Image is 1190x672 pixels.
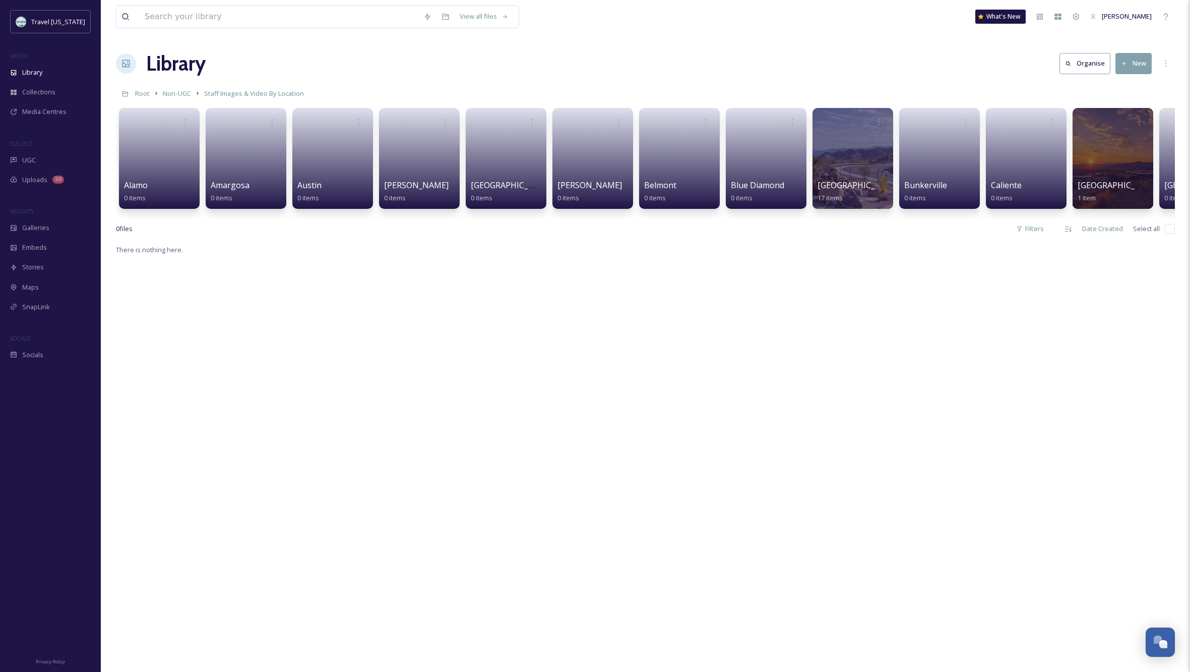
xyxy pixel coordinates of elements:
[384,180,449,191] span: [PERSON_NAME]
[36,658,65,665] span: Privacy Policy
[904,180,947,191] span: Bunkerville
[471,193,492,202] span: 0 items
[22,302,50,312] span: SnapLink
[211,193,232,202] span: 0 items
[471,180,552,191] span: [GEOGRAPHIC_DATA]
[140,6,418,28] input: Search your library
[211,180,249,191] span: Amargosa
[991,193,1013,202] span: 0 items
[1078,180,1159,191] span: [GEOGRAPHIC_DATA]
[1077,219,1128,239] div: Date Created
[455,7,514,26] a: View all files
[818,193,843,202] span: 17 items
[146,48,206,79] a: Library
[1133,224,1160,234] span: Select all
[22,243,47,252] span: Embeds
[124,181,148,202] a: Alamo0 items
[163,87,191,99] a: Non-UGC
[731,193,753,202] span: 0 items
[135,89,150,98] span: Root
[124,193,146,202] span: 0 items
[991,181,1022,202] a: Caliente0 items
[22,283,39,292] span: Maps
[384,193,406,202] span: 0 items
[10,334,30,342] span: SOCIALS
[163,89,191,98] span: Non-UGC
[991,180,1022,191] span: Caliente
[557,181,622,202] a: [PERSON_NAME]0 items
[1078,193,1096,202] span: 1 item
[22,107,67,117] span: Media Centres
[135,87,150,99] a: Root
[904,181,947,202] a: Bunkerville0 items
[22,175,47,185] span: Uploads
[297,181,322,202] a: Austin0 items
[1059,53,1110,74] button: Organise
[975,10,1026,24] a: What's New
[904,193,926,202] span: 0 items
[1078,181,1159,202] a: [GEOGRAPHIC_DATA]1 item
[297,193,319,202] span: 0 items
[22,68,42,77] span: Library
[1102,12,1152,21] span: [PERSON_NAME]
[22,350,43,360] span: Socials
[818,181,899,202] a: [GEOGRAPHIC_DATA]17 items
[22,223,49,233] span: Galleries
[471,181,552,202] a: [GEOGRAPHIC_DATA]0 items
[644,180,676,191] span: Belmont
[1011,219,1049,239] div: Filters
[1115,53,1152,74] button: New
[557,180,622,191] span: [PERSON_NAME]
[22,87,55,97] span: Collections
[731,181,784,202] a: Blue Diamond0 items
[22,262,44,272] span: Stories
[211,181,249,202] a: Amargosa0 items
[10,140,32,147] span: COLLECT
[116,245,183,254] span: There is nothing here.
[1085,7,1157,26] a: [PERSON_NAME]
[10,207,33,215] span: WIDGETS
[1164,193,1186,202] span: 0 items
[557,193,579,202] span: 0 items
[644,181,676,202] a: Belmont0 items
[116,224,133,234] span: 0 file s
[1146,628,1175,657] button: Open Chat
[52,176,64,184] div: 50
[22,155,36,165] span: UGC
[31,17,85,26] span: Travel [US_STATE]
[36,655,65,667] a: Privacy Policy
[204,89,304,98] span: Staff Images & Video By Location
[297,180,322,191] span: Austin
[731,180,784,191] span: Blue Diamond
[10,52,28,60] span: MEDIA
[818,180,899,191] span: [GEOGRAPHIC_DATA]
[124,180,148,191] span: Alamo
[644,193,666,202] span: 0 items
[384,181,449,202] a: [PERSON_NAME]0 items
[204,87,304,99] a: Staff Images & Video By Location
[16,17,26,27] img: download.jpeg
